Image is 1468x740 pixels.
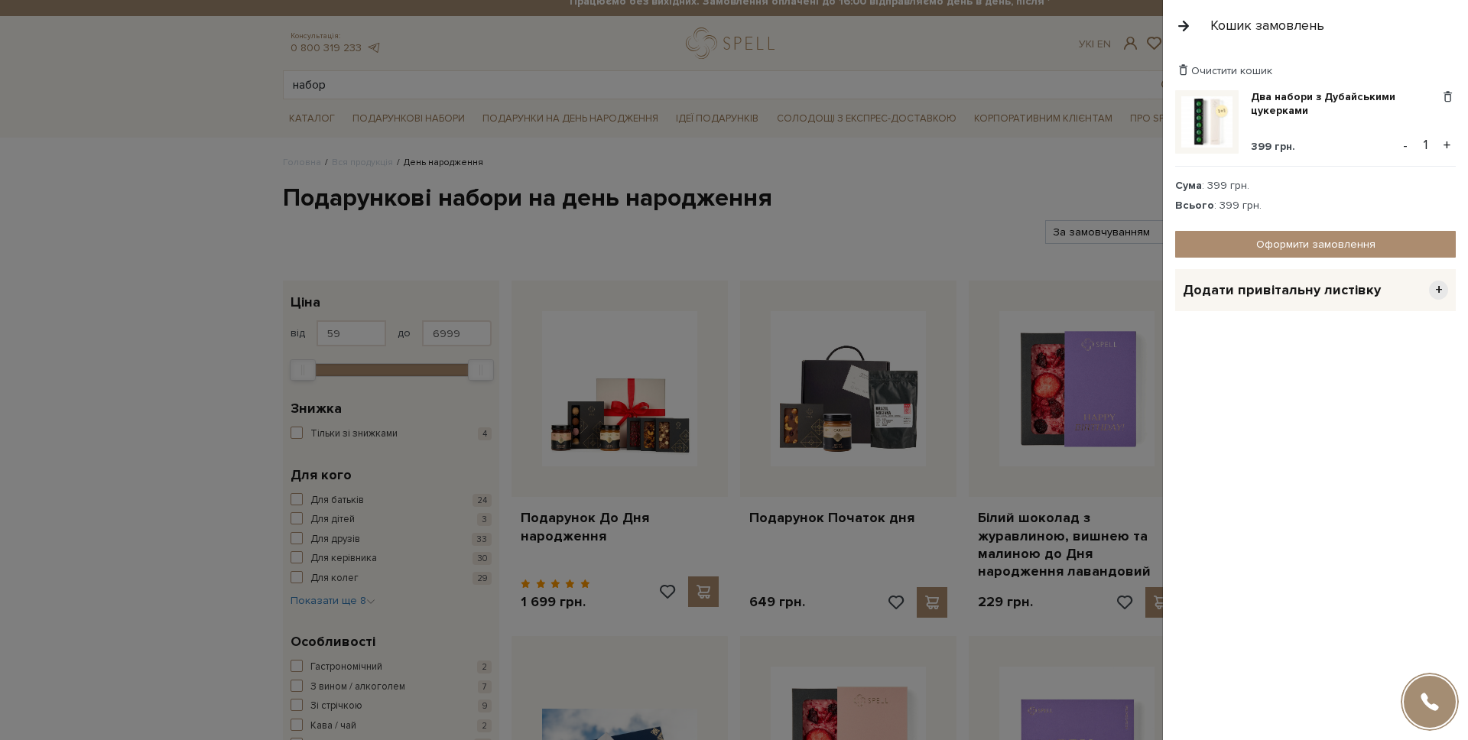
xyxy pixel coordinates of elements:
[1438,134,1456,157] button: +
[1251,140,1295,153] span: 399 грн.
[1175,179,1456,193] div: : 399 грн.
[1175,199,1214,212] strong: Всього
[1398,134,1413,157] button: -
[1175,63,1456,78] div: Очистити кошик
[1183,281,1381,299] span: Додати привітальну листівку
[1181,96,1233,148] img: Два набори з Дубайськими цукерками
[1175,179,1202,192] strong: Сума
[1251,90,1440,118] a: Два набори з Дубайськими цукерками
[1210,17,1324,34] div: Кошик замовлень
[1175,199,1456,213] div: : 399 грн.
[1429,281,1448,300] span: +
[1175,231,1456,258] a: Оформити замовлення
